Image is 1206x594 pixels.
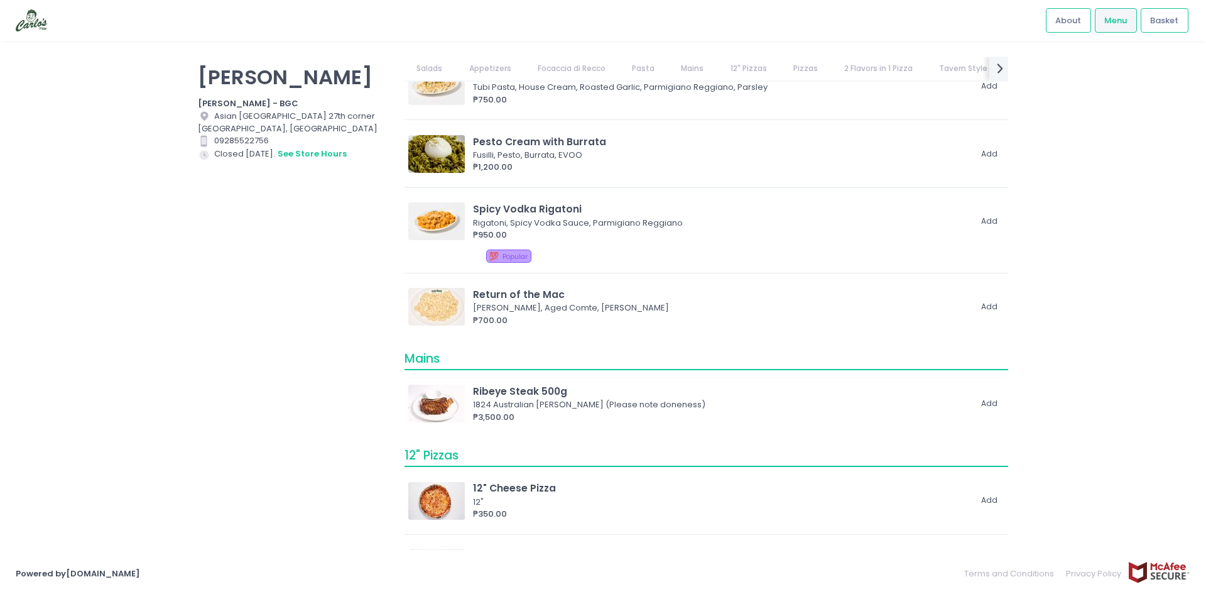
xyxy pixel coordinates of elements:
[473,135,970,149] div: Pesto Cream with Burrata
[1055,14,1081,27] span: About
[473,508,970,520] div: ₱350.00
[974,297,1004,317] button: Add
[620,57,667,80] a: Pasta
[669,57,716,80] a: Mains
[1095,8,1137,32] a: Menu
[16,9,47,31] img: logo
[473,399,966,411] div: 1824 Australian [PERSON_NAME] (Please note doneness)
[503,252,528,261] span: Popular
[718,57,779,80] a: 12" Pizzas
[277,147,347,161] button: see store hours
[927,57,1000,80] a: Tavern Style
[408,549,465,587] img: 12" Spicy Vodka Pizza
[781,57,830,80] a: Pizzas
[974,143,1004,164] button: Add
[974,393,1004,414] button: Add
[473,81,966,94] div: Tubi Pasta, House Cream, Roasted Garlic, Parmigiano Reggiano, Parsley
[405,57,455,80] a: Salads
[473,549,970,563] div: 12" Spicy Vodka Pizza
[408,482,465,520] img: 12" Cheese Pizza
[473,302,966,314] div: [PERSON_NAME], Aged Comte, [PERSON_NAME]
[198,147,389,161] div: Closed [DATE].
[408,385,465,422] img: Ribeye Steak 500g
[473,217,966,229] div: Rigatoni, Spicy Vodka Sauce, Parmigiano Reggiano
[473,314,970,327] div: ₱700.00
[473,411,970,424] div: ₱3,500.00
[473,94,970,106] div: ₱750.00
[1127,561,1190,583] img: mcafee-secure
[974,211,1004,232] button: Add
[408,135,465,173] img: Pesto Cream with Burrata
[457,57,523,80] a: Appetizers
[198,65,389,89] p: [PERSON_NAME]
[1150,14,1178,27] span: Basket
[16,568,140,580] a: Powered by[DOMAIN_NAME]
[198,97,298,109] b: [PERSON_NAME] - BGC
[974,76,1004,97] button: Add
[405,350,440,367] span: Mains
[1104,14,1127,27] span: Menu
[473,481,970,495] div: 12" Cheese Pizza
[473,287,970,302] div: Return of the Mac
[198,110,389,135] div: Asian [GEOGRAPHIC_DATA] 27th corner [GEOGRAPHIC_DATA], [GEOGRAPHIC_DATA]
[405,447,459,464] span: 12" Pizzas
[473,161,970,173] div: ₱1,200.00
[408,288,465,326] img: Return of the Mac
[473,384,970,399] div: Ribeye Steak 500g
[473,229,970,241] div: ₱950.00
[964,561,1060,586] a: Terms and Conditions
[1046,8,1091,32] a: About
[473,496,966,509] div: 12"
[1060,561,1128,586] a: Privacy Policy
[489,250,499,262] span: 💯
[832,57,925,80] a: 2 Flavors in 1 Pizza
[525,57,617,80] a: Focaccia di Recco
[198,135,389,147] div: 09285522756
[408,67,465,105] img: Garlic Cream Pasta
[473,149,966,162] div: Fusilli, Pesto, Burrata, EVOO
[974,490,1004,511] button: Add
[473,202,970,216] div: Spicy Vodka Rigatoni
[408,202,465,240] img: Spicy Vodka Rigatoni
